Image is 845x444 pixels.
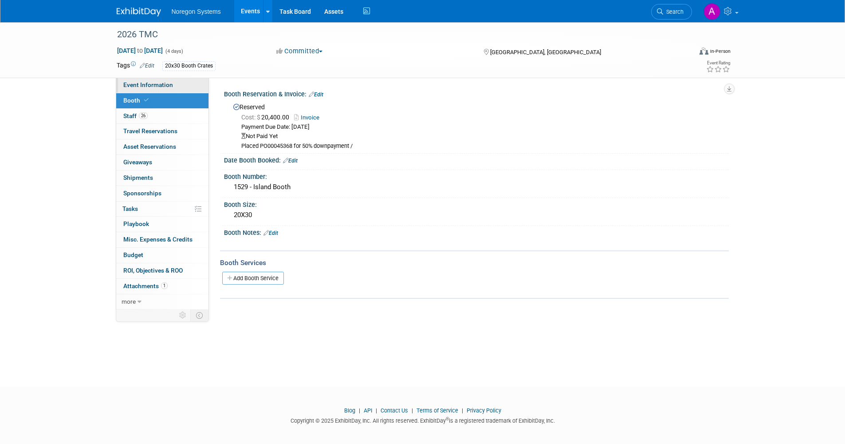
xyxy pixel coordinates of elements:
a: Tasks [116,202,208,217]
span: Staff [123,112,148,119]
span: | [409,407,415,414]
span: Search [663,8,684,15]
a: Invoice [294,114,324,121]
a: more [116,294,208,309]
span: Budget [123,251,143,258]
a: Edit [140,63,154,69]
span: more [122,298,136,305]
span: 26 [139,112,148,119]
div: Booth Size: [224,198,729,209]
a: Giveaways [116,155,208,170]
a: Attachments1 [116,279,208,294]
span: Noregon Systems [172,8,221,15]
div: Event Format [640,46,731,59]
span: Travel Reservations [123,127,177,135]
span: | [373,407,379,414]
div: Placed PO00045368 for 50% downpayment / [241,143,722,150]
a: ROI, Objectives & ROO [116,263,208,278]
div: Payment Due Date: [DATE] [241,123,722,131]
a: Edit [309,91,323,98]
div: Reserved [231,100,722,151]
span: | [357,407,362,414]
a: Add Booth Service [222,272,284,285]
td: Toggle Event Tabs [190,309,208,321]
span: Booth [123,97,150,104]
button: Committed [273,47,326,56]
a: Asset Reservations [116,139,208,155]
a: Travel Reservations [116,124,208,139]
div: 20x30 Booth Crates [162,61,216,71]
a: Misc. Expenses & Credits [116,232,208,247]
span: Playbook [123,220,149,227]
a: Terms of Service [417,407,458,414]
div: Not Paid Yet [241,132,722,141]
div: Event Rating [706,61,730,65]
span: Shipments [123,174,153,181]
a: Event Information [116,78,208,93]
span: to [136,47,144,54]
span: | [460,407,465,414]
span: Attachments [123,282,168,289]
div: Date Booth Booked: [224,154,729,165]
span: Cost: $ [241,114,261,121]
a: Edit [263,230,278,236]
span: Misc. Expenses & Credits [123,236,193,243]
a: Playbook [116,217,208,232]
span: [GEOGRAPHIC_DATA], [GEOGRAPHIC_DATA] [490,49,601,55]
a: Contact Us [381,407,408,414]
a: Staff26 [116,109,208,124]
span: [DATE] [DATE] [117,47,163,55]
img: ExhibitDay [117,8,161,16]
span: (4 days) [165,48,183,54]
span: Asset Reservations [123,143,176,150]
span: 1 [161,282,168,289]
a: Privacy Policy [467,407,501,414]
div: Booth Notes: [224,226,729,238]
span: Giveaways [123,159,152,166]
td: Personalize Event Tab Strip [175,309,191,321]
span: Tasks [122,205,138,212]
div: Booth Services [220,258,729,268]
div: Booth Reservation & Invoice: [224,87,729,99]
i: Booth reservation complete [144,98,149,103]
a: Blog [344,407,355,414]
img: Ali Connell [704,3,720,20]
a: Search [651,4,692,20]
a: Shipments [116,170,208,186]
span: 20,400.00 [241,114,293,121]
div: 1529 - Island Booth [231,180,722,194]
div: 2026 TMC [114,27,679,43]
a: API [364,407,372,414]
span: Event Information [123,81,173,88]
a: Budget [116,248,208,263]
a: Edit [283,158,298,164]
a: Booth [116,93,208,108]
span: Sponsorships [123,190,161,197]
span: ROI, Objectives & ROO [123,267,183,274]
img: Format-Inperson.png [700,48,708,55]
td: Tags [117,61,154,71]
sup: ® [446,416,449,421]
div: Booth Number: [224,170,729,181]
div: 20X30 [231,208,722,222]
a: Sponsorships [116,186,208,201]
div: In-Person [710,48,731,55]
